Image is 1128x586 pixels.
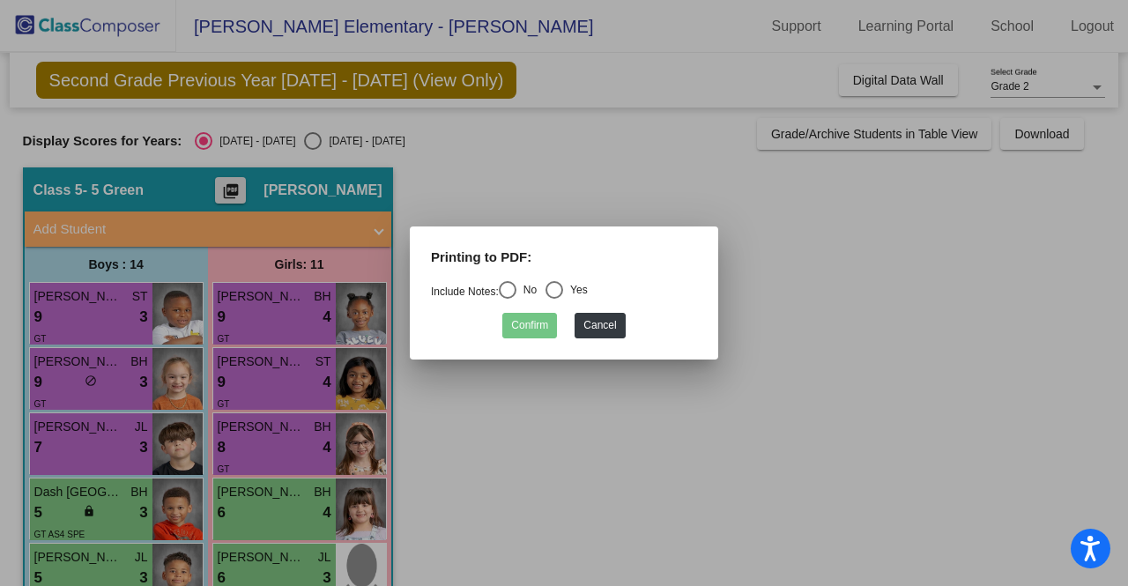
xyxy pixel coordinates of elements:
mat-radio-group: Select an option [431,286,588,298]
div: Yes [563,282,588,298]
a: Include Notes: [431,286,499,298]
button: Confirm [502,313,557,338]
div: No [516,282,537,298]
button: Cancel [575,313,625,338]
label: Printing to PDF: [431,248,531,268]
